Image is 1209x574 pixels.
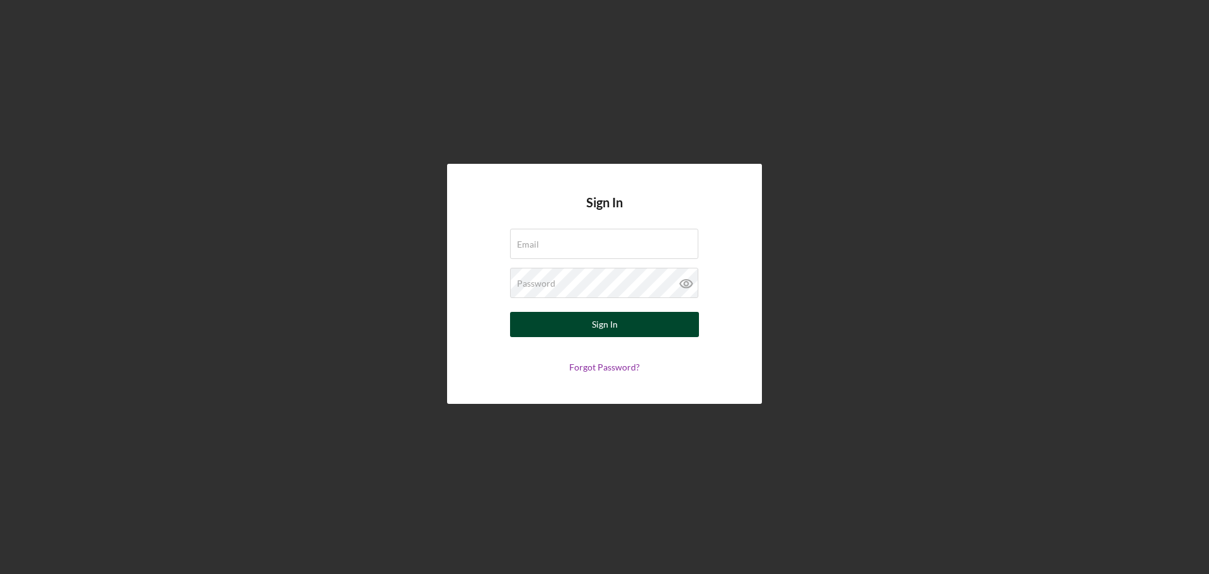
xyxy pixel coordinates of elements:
[592,312,618,337] div: Sign In
[569,362,640,372] a: Forgot Password?
[517,239,539,250] label: Email
[510,312,699,337] button: Sign In
[517,278,555,289] label: Password
[586,195,623,229] h4: Sign In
